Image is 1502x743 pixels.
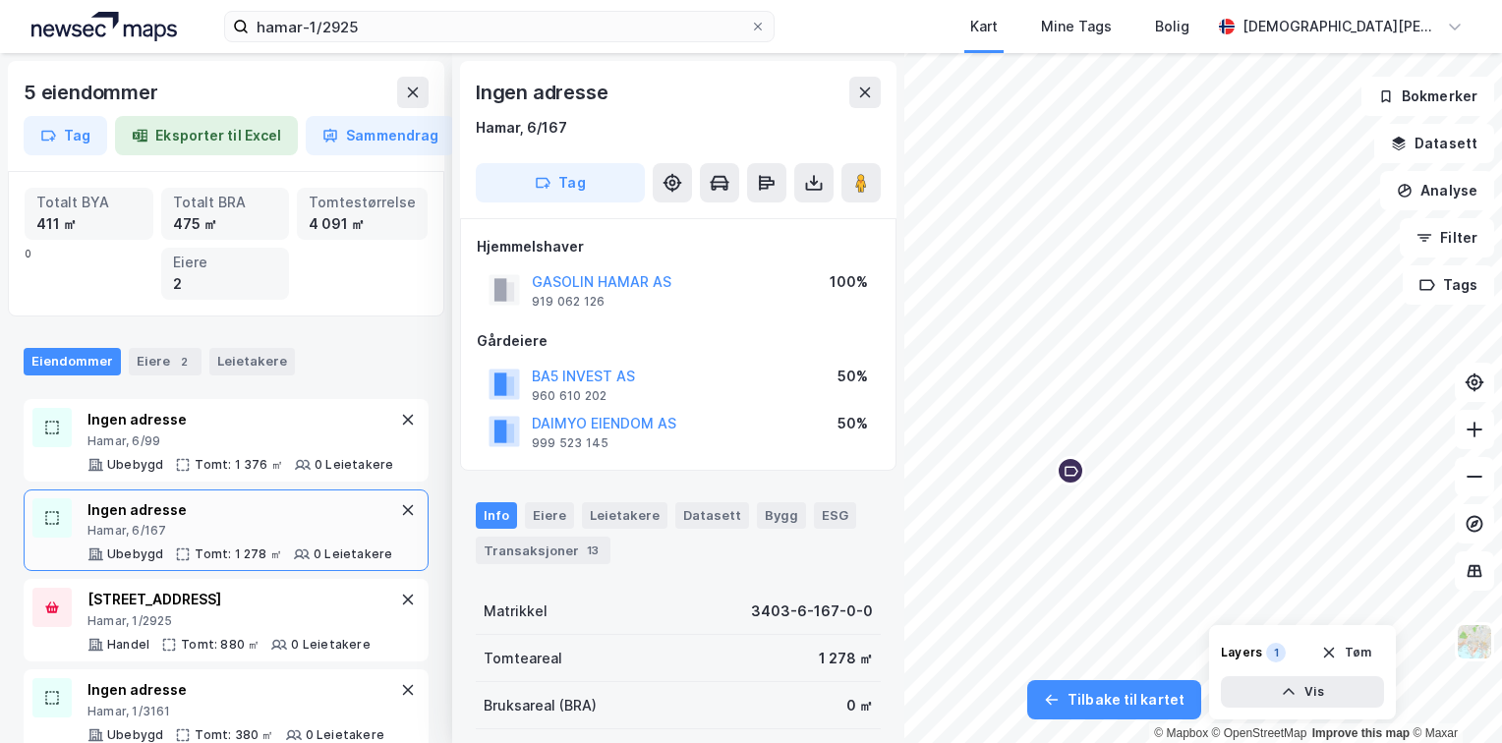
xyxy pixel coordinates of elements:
[532,435,608,451] div: 999 523 145
[1266,643,1286,662] div: 1
[675,502,749,528] div: Datasett
[477,235,880,258] div: Hjemmelshaver
[476,116,567,140] div: Hamar, 6/167
[173,192,278,213] div: Totalt BRA
[291,637,370,653] div: 0 Leietakere
[195,727,273,743] div: Tomt: 380 ㎡
[195,457,283,473] div: Tomt: 1 376 ㎡
[25,188,428,300] div: 0
[970,15,998,38] div: Kart
[209,348,295,375] div: Leietakere
[525,502,574,528] div: Eiere
[36,213,142,235] div: 411 ㎡
[1242,15,1439,38] div: [DEMOGRAPHIC_DATA][PERSON_NAME]
[87,523,392,539] div: Hamar, 6/167
[314,546,392,562] div: 0 Leietakere
[838,412,868,435] div: 50%
[476,163,645,202] button: Tag
[1380,171,1494,210] button: Analyse
[1404,649,1502,743] iframe: Chat Widget
[173,273,278,295] div: 2
[195,546,282,562] div: Tomt: 1 278 ㎡
[484,694,597,717] div: Bruksareal (BRA)
[582,502,667,528] div: Leietakere
[107,457,163,473] div: Ubebygd
[309,213,416,235] div: 4 091 ㎡
[1312,726,1410,740] a: Improve this map
[1404,649,1502,743] div: Kontrollprogram for chat
[1155,15,1189,38] div: Bolig
[484,647,562,670] div: Tomteareal
[1056,456,1085,486] div: Map marker
[107,546,163,562] div: Ubebygd
[1400,218,1494,257] button: Filter
[476,77,611,108] div: Ingen adresse
[173,213,278,235] div: 475 ㎡
[1221,645,1262,660] div: Layers
[819,647,873,670] div: 1 278 ㎡
[174,352,194,371] div: 2
[306,116,455,155] button: Sammendrag
[315,457,393,473] div: 0 Leietakere
[1041,15,1112,38] div: Mine Tags
[583,541,603,560] div: 13
[757,502,806,528] div: Bygg
[1308,637,1384,668] button: Tøm
[24,77,162,108] div: 5 eiendommer
[532,388,607,404] div: 960 610 202
[87,433,393,449] div: Hamar, 6/99
[1221,676,1384,708] button: Vis
[129,348,202,375] div: Eiere
[814,502,856,528] div: ESG
[1154,726,1208,740] a: Mapbox
[846,694,873,717] div: 0 ㎡
[107,637,149,653] div: Handel
[1212,726,1307,740] a: OpenStreetMap
[532,294,605,310] div: 919 062 126
[838,365,868,388] div: 50%
[87,588,371,611] div: [STREET_ADDRESS]
[476,502,517,528] div: Info
[87,678,384,702] div: Ingen adresse
[87,613,371,629] div: Hamar, 1/2925
[1403,265,1494,305] button: Tags
[830,270,868,294] div: 100%
[477,329,880,353] div: Gårdeiere
[484,600,548,623] div: Matrikkel
[87,704,384,719] div: Hamar, 1/3161
[1027,680,1201,719] button: Tilbake til kartet
[1374,124,1494,163] button: Datasett
[751,600,873,623] div: 3403-6-167-0-0
[24,116,107,155] button: Tag
[115,116,298,155] button: Eksporter til Excel
[309,192,416,213] div: Tomtestørrelse
[31,12,177,41] img: logo.a4113a55bc3d86da70a041830d287a7e.svg
[36,192,142,213] div: Totalt BYA
[87,408,393,431] div: Ingen adresse
[249,12,750,41] input: Søk på adresse, matrikkel, gårdeiere, leietakere eller personer
[173,252,278,273] div: Eiere
[306,727,384,743] div: 0 Leietakere
[87,498,392,522] div: Ingen adresse
[1456,623,1493,660] img: Z
[1361,77,1494,116] button: Bokmerker
[181,637,260,653] div: Tomt: 880 ㎡
[476,537,610,564] div: Transaksjoner
[24,348,121,375] div: Eiendommer
[107,727,163,743] div: Ubebygd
